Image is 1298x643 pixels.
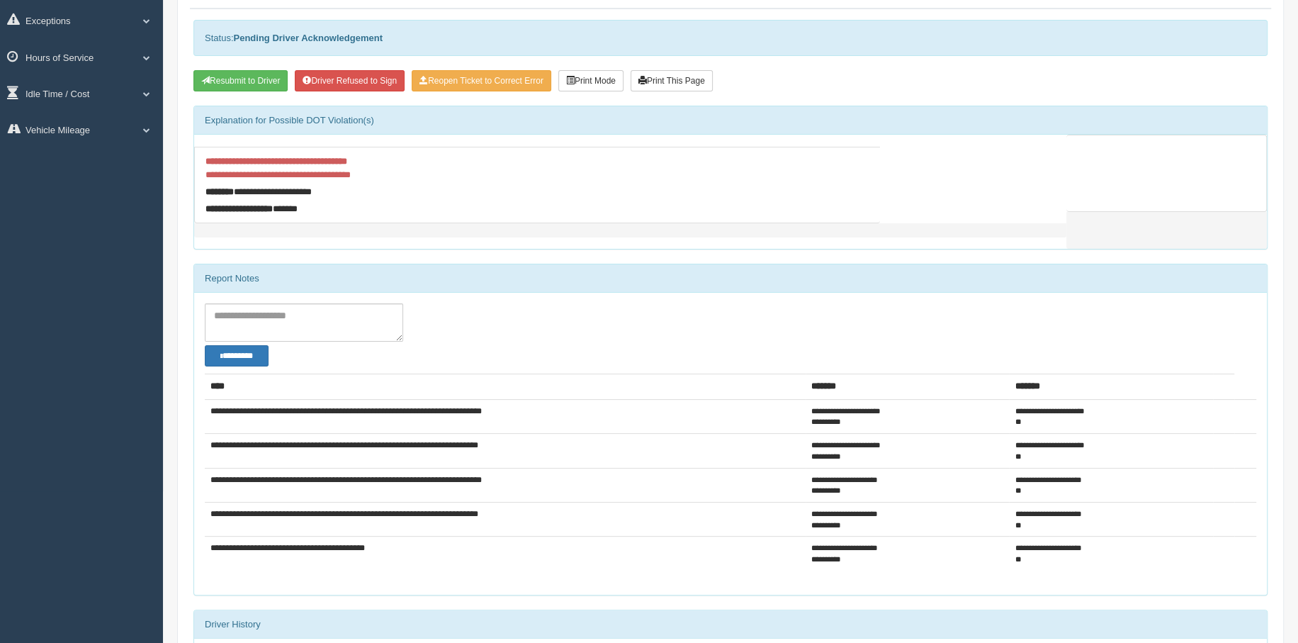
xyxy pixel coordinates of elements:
div: Status: [193,20,1268,56]
div: Report Notes [194,264,1267,293]
div: Driver History [194,610,1267,639]
button: Driver Refused to Sign [295,70,405,91]
button: Print This Page [631,70,713,91]
button: Resubmit To Driver [193,70,288,91]
button: Reopen Ticket [412,70,551,91]
button: Print Mode [558,70,623,91]
button: Change Filter Options [205,345,269,367]
div: Explanation for Possible DOT Violation(s) [194,106,1267,135]
strong: Pending Driver Acknowledgement [233,33,382,43]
